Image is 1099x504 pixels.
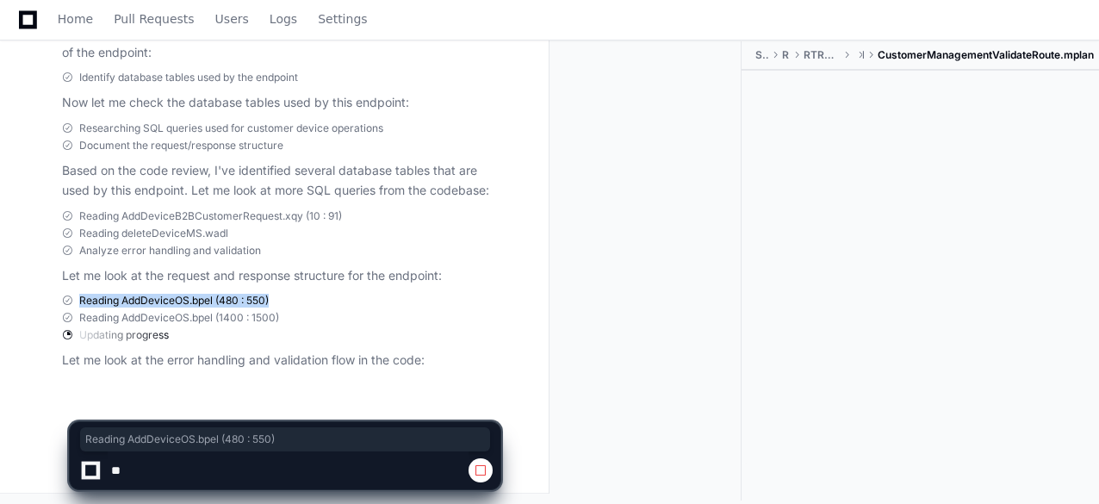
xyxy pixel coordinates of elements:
span: Updating progress [79,328,169,342]
span: Document the request/response structure [79,139,283,152]
span: Researching SQL queries used for customer device operations [79,121,383,135]
span: Reading AddDeviceOS.bpel (1400 : 1500) [79,311,279,325]
span: Home [58,14,93,24]
span: Reading deleteDeviceMS.wadl [79,227,228,240]
span: Reading AddDeviceOS.bpel (480 : 550) [85,432,485,446]
p: Let me look at the error handling and validation flow in the code: [62,351,500,370]
span: Mediators [862,48,864,62]
span: Pull Requests [114,14,194,24]
p: Now let me check the database tables used by this endpoint: [62,93,500,113]
span: Identify database tables used by the endpoint [79,71,298,84]
span: SOA_Development [755,48,767,62]
span: Logs [270,14,297,24]
span: Reading AddDeviceB2BCustomerRequest.xqy (10 : 91) [79,209,342,223]
p: Let me look at the request and response structure for the endpoint: [62,266,500,286]
span: CustomerManagementValidateRoute.mplan [878,48,1094,62]
p: Based on the code review, I've identified several database tables that are used by this endpoint.... [62,161,500,201]
span: Analyze error handling and validation [79,244,261,258]
span: RTRApplication [782,48,790,62]
p: Let me analyze the AddDeviceOS.bpel file to understand the main logic flow of the endpoint: [62,23,500,63]
span: Users [215,14,249,24]
span: RTRCustomerManagementValidateOS [804,48,840,62]
span: Reading AddDeviceOS.bpel (480 : 550) [79,294,269,308]
span: Settings [318,14,367,24]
